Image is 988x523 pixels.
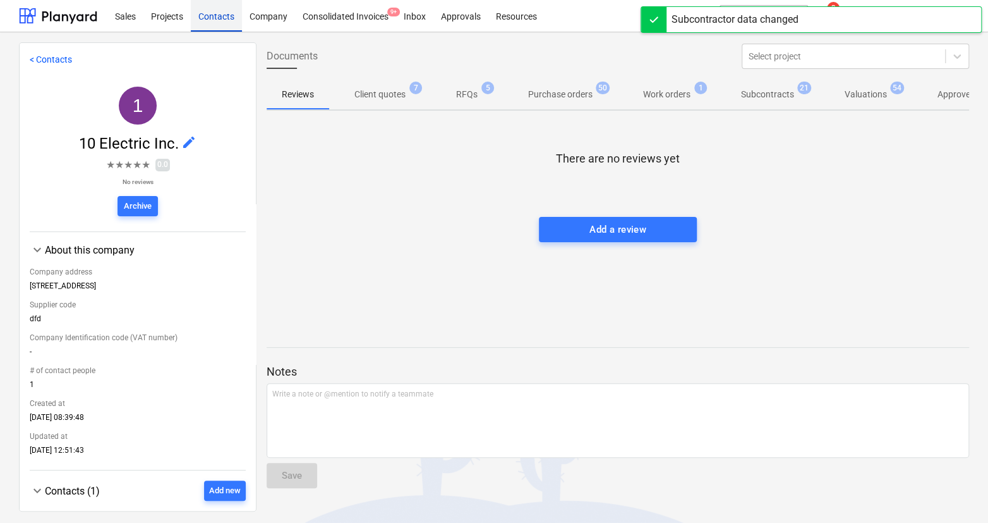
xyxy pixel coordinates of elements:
[30,427,246,446] div: Updated at
[481,82,494,94] span: 5
[30,295,246,314] div: Supplier code
[589,221,646,238] div: Add a review
[30,54,72,65] a: < Contacts
[45,485,100,497] span: Contacts (1)
[741,88,794,101] p: Subcontracts
[694,82,707,94] span: 1
[79,135,181,152] span: 10 Electric Inc.
[30,257,246,460] div: About this company
[596,82,610,94] span: 50
[845,88,887,101] p: Valuations
[409,82,422,94] span: 7
[117,196,158,216] button: Archive
[45,244,246,256] div: About this company
[209,484,241,498] div: Add new
[890,82,904,94] span: 54
[115,157,124,173] span: ★
[106,157,115,173] span: ★
[354,88,406,101] p: Client quotes
[30,361,246,380] div: # of contact people
[142,157,150,173] span: ★
[539,217,697,242] button: Add a review
[30,481,246,501] div: Contacts (1)Add new
[30,380,246,394] div: 1
[124,199,152,214] div: Archive
[133,95,143,116] span: 1
[155,159,170,171] span: 0.0
[387,8,400,16] span: 9+
[30,328,246,347] div: Company Identification code (VAT number)
[119,87,157,125] div: 10
[181,135,196,150] span: edit
[267,364,969,379] p: Notes
[30,394,246,413] div: Created at
[30,242,45,257] span: keyboard_arrow_down
[30,347,246,361] div: -
[124,157,133,173] span: ★
[267,49,318,64] span: Documents
[133,157,142,173] span: ★
[456,88,478,101] p: RFQs
[282,88,314,101] p: Reviews
[925,462,988,523] iframe: Chat Widget
[204,481,246,501] button: Add new
[30,314,246,328] div: dfd
[30,242,246,257] div: About this company
[672,12,798,27] div: Subcontractor data changed
[30,483,45,498] span: keyboard_arrow_down
[106,178,170,186] p: No reviews
[30,262,246,281] div: Company address
[30,446,246,460] div: [DATE] 12:51:43
[30,413,246,427] div: [DATE] 08:39:48
[643,88,690,101] p: Work orders
[528,88,593,101] p: Purchase orders
[797,82,811,94] span: 21
[556,151,680,166] p: There are no reviews yet
[30,281,246,295] div: [STREET_ADDRESS]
